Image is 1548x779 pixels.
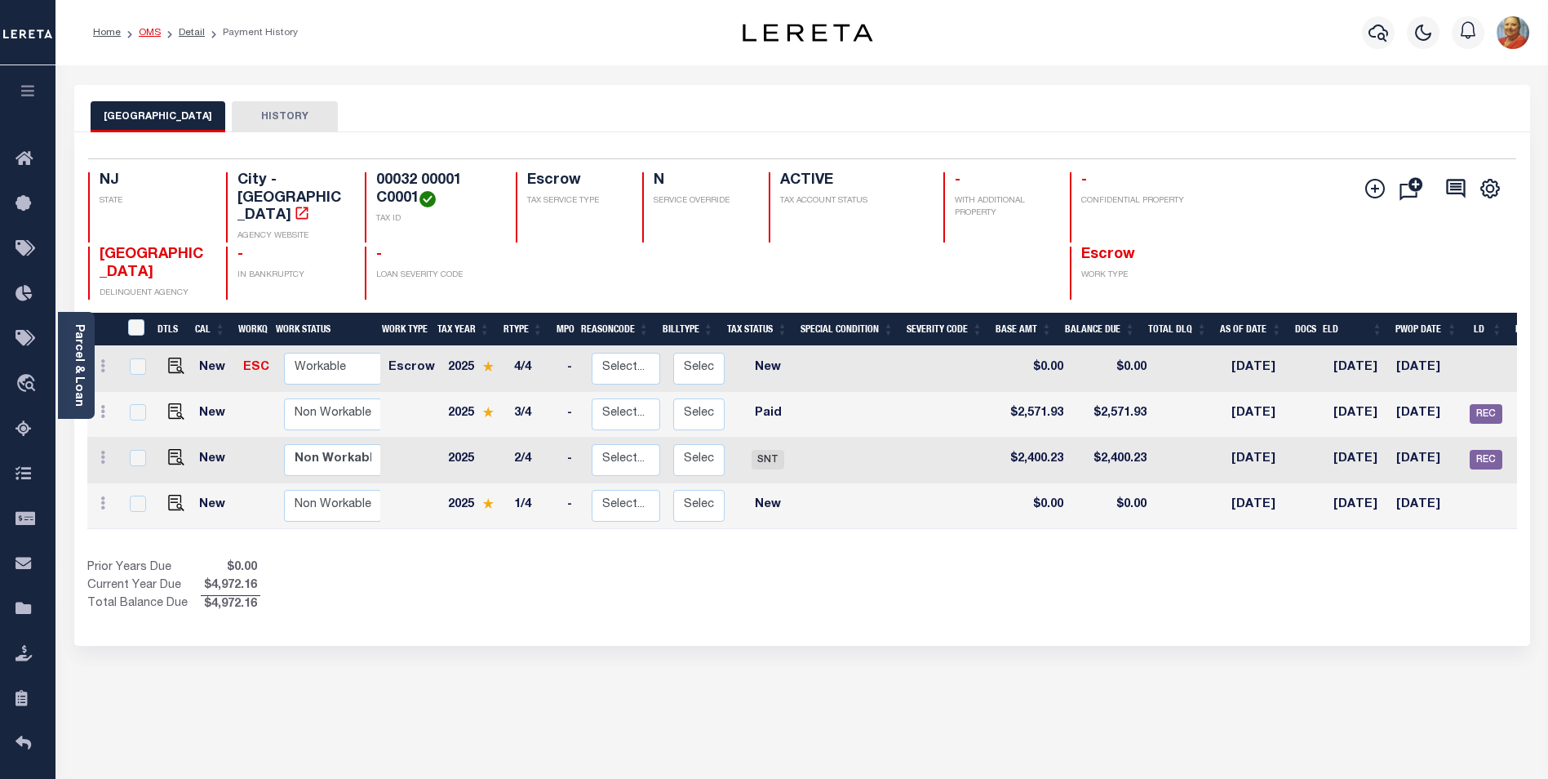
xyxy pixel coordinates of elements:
[1470,404,1502,424] span: REC
[118,313,152,346] th: &nbsp;
[243,362,269,373] a: ESC
[232,313,269,346] th: WorkQ
[955,173,960,188] span: -
[1070,438,1153,483] td: $2,400.23
[482,361,494,372] img: Star.svg
[376,213,495,225] p: TAX ID
[561,392,585,438] td: -
[1225,346,1299,392] td: [DATE]
[1327,346,1390,392] td: [DATE]
[1316,313,1389,346] th: ELD: activate to sort column ascending
[1081,247,1135,262] span: Escrow
[955,195,1050,220] p: WITH ADDITIONAL PROPERTY
[100,172,207,190] h4: NJ
[508,438,561,483] td: 2/4
[1000,346,1070,392] td: $0.00
[1390,346,1464,392] td: [DATE]
[201,577,260,595] span: $4,972.16
[201,596,260,614] span: $4,972.16
[376,247,382,262] span: -
[1470,454,1502,465] a: REC
[237,269,345,282] p: IN BANKRUPTCY
[73,324,84,407] a: Parcel & Loan
[721,313,795,346] th: Tax Status: activate to sort column ascending
[794,313,900,346] th: Special Condition: activate to sort column ascending
[752,450,784,470] span: SNT
[1390,392,1464,438] td: [DATE]
[527,172,623,190] h4: Escrow
[989,313,1058,346] th: Base Amt: activate to sort column ascending
[1464,313,1509,346] th: LD: activate to sort column ascending
[375,313,431,346] th: Work Type
[654,172,749,190] h4: N
[574,313,656,346] th: ReasonCode: activate to sort column ascending
[561,346,585,392] td: -
[87,313,118,346] th: &nbsp;&nbsp;&nbsp;&nbsp;&nbsp;&nbsp;&nbsp;&nbsp;&nbsp;&nbsp;
[193,483,237,529] td: New
[237,172,345,225] h4: City - [GEOGRAPHIC_DATA]
[1389,313,1464,346] th: PWOP Date: activate to sort column ascending
[1081,173,1087,188] span: -
[1070,346,1153,392] td: $0.00
[1081,269,1189,282] p: WORK TYPE
[780,195,924,207] p: TAX ACCOUNT STATUS
[497,313,550,346] th: RType: activate to sort column ascending
[731,346,805,392] td: New
[1390,483,1464,529] td: [DATE]
[376,172,495,207] h4: 00032 00001 C0001
[237,230,345,243] p: AGENCY WEBSITE
[441,483,508,529] td: 2025
[179,28,205,38] a: Detail
[237,247,243,262] span: -
[527,195,623,207] p: TAX SERVICE TYPE
[87,595,201,613] td: Total Balance Due
[441,392,508,438] td: 2025
[508,346,561,392] td: 4/4
[1000,483,1070,529] td: $0.00
[550,313,574,346] th: MPO
[561,438,585,483] td: -
[193,438,237,483] td: New
[193,392,237,438] td: New
[1225,438,1299,483] td: [DATE]
[731,483,805,529] td: New
[91,101,225,132] button: [GEOGRAPHIC_DATA]
[139,28,161,38] a: OMS
[1070,392,1153,438] td: $2,571.93
[205,25,298,40] li: Payment History
[232,101,338,132] button: HISTORY
[193,346,237,392] td: New
[1142,313,1213,346] th: Total DLQ: activate to sort column ascending
[1000,438,1070,483] td: $2,400.23
[1327,483,1390,529] td: [DATE]
[1070,483,1153,529] td: $0.00
[100,195,207,207] p: STATE
[1081,195,1189,207] p: CONFIDENTIAL PROPERTY
[100,287,207,300] p: DELINQUENT AGENCY
[1225,483,1299,529] td: [DATE]
[16,374,42,395] i: travel_explore
[93,28,121,38] a: Home
[508,392,561,438] td: 3/4
[780,172,924,190] h4: ACTIVE
[441,346,508,392] td: 2025
[508,483,561,529] td: 1/4
[561,483,585,529] td: -
[269,313,380,346] th: Work Status
[1470,408,1502,420] a: REC
[1470,450,1502,470] span: REC
[1058,313,1142,346] th: Balance Due: activate to sort column ascending
[731,392,805,438] td: Paid
[656,313,721,346] th: BillType: activate to sort column ascending
[1213,313,1289,346] th: As of Date: activate to sort column ascending
[87,577,201,595] td: Current Year Due
[376,269,495,282] p: LOAN SEVERITY CODE
[900,313,989,346] th: Severity Code: activate to sort column ascending
[151,313,189,346] th: DTLS
[189,313,232,346] th: CAL: activate to sort column ascending
[431,313,497,346] th: Tax Year: activate to sort column ascending
[482,498,494,509] img: Star.svg
[87,559,201,577] td: Prior Years Due
[382,346,441,392] td: Escrow
[1327,392,1390,438] td: [DATE]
